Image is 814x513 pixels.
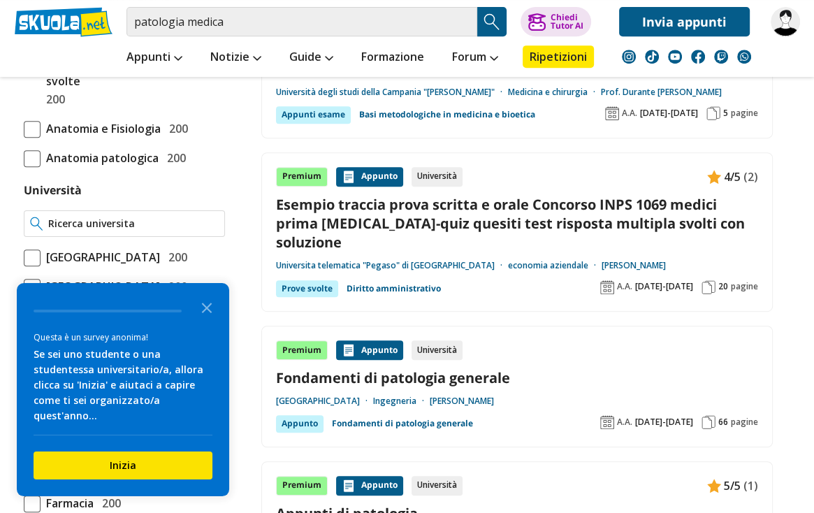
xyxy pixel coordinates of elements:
input: Ricerca universita [48,217,218,231]
img: Ricerca universita [30,217,43,231]
img: Appunti contenuto [342,170,356,184]
span: 5/5 [724,477,741,495]
span: 66 [718,417,728,428]
label: Università [24,182,82,198]
img: twitch [714,50,728,64]
img: Pagine [706,106,720,120]
span: Anatomia patologica [41,149,159,167]
span: pagine [731,417,758,428]
a: Fondamenti di patologia generale [332,415,473,432]
a: [PERSON_NAME] [602,260,666,271]
div: Premium [276,340,328,360]
div: Università [412,340,463,360]
img: WhatsApp [737,50,751,64]
a: Notizie [207,45,265,71]
img: Anno accademico [605,106,619,120]
span: [GEOGRAPHIC_DATA] [41,248,160,266]
div: Appunto [336,167,403,187]
span: pagine [731,108,758,119]
span: 200 [163,277,187,296]
span: [DATE]-[DATE] [635,417,693,428]
span: 20 [718,281,728,292]
img: Appunti contenuto [707,479,721,493]
img: alemarte19 [771,7,800,36]
span: Farmacia [41,494,94,512]
div: Appunti esame [276,106,351,123]
a: Medicina e chirurgia [508,87,601,98]
input: Cerca appunti, riassunti o versioni [126,7,477,36]
div: Appunto [276,415,324,432]
div: Survey [17,283,229,496]
span: 200 [163,248,187,266]
div: Questa è un survey anonima! [34,331,212,344]
a: Prof. Durante [PERSON_NAME] [601,87,722,98]
img: facebook [691,50,705,64]
span: A.A. [617,417,632,428]
a: Guide [286,45,337,71]
a: Università degli studi della Campania "[PERSON_NAME]" [276,87,508,98]
div: Chiedi Tutor AI [550,13,583,30]
button: ChiediTutor AI [521,7,591,36]
span: 200 [161,149,186,167]
div: Università [412,476,463,496]
button: Close the survey [193,293,221,321]
span: [GEOGRAPHIC_DATA] [41,277,160,296]
a: Universita telematica "Pegaso" di [GEOGRAPHIC_DATA] [276,260,508,271]
span: pagine [731,281,758,292]
div: Premium [276,167,328,187]
span: 5 [723,108,728,119]
a: economia aziendale [508,260,602,271]
img: youtube [668,50,682,64]
a: Invia appunti [619,7,750,36]
div: Appunto [336,476,403,496]
span: 4/5 [724,168,741,186]
img: Pagine [702,415,715,429]
div: Appunto [336,340,403,360]
a: [PERSON_NAME] [430,396,494,407]
img: Cerca appunti, riassunti o versioni [481,11,502,32]
span: 200 [163,120,188,138]
div: Prove svolte [276,280,338,297]
span: A.A. [622,108,637,119]
a: Basi metodologiche in medicina e bioetica [359,106,535,123]
a: Ripetizioni [523,45,594,68]
a: Diritto amministrativo [347,280,441,297]
div: Università [412,167,463,187]
img: Appunti contenuto [342,343,356,357]
img: Pagine [702,280,715,294]
span: Anatomia e Fisiologia [41,120,161,138]
span: 200 [96,494,121,512]
span: [DATE]-[DATE] [635,281,693,292]
span: (2) [743,168,758,186]
img: tiktok [645,50,659,64]
a: Formazione [358,45,428,71]
img: Anno accademico [600,280,614,294]
img: Appunti contenuto [342,479,356,493]
a: Appunti [123,45,186,71]
a: Fondamenti di patologia generale [276,368,758,387]
img: Appunti contenuto [707,170,721,184]
img: Anno accademico [600,415,614,429]
a: [GEOGRAPHIC_DATA] [276,396,373,407]
span: A.A. [617,281,632,292]
img: instagram [622,50,636,64]
a: Esempio traccia prova scritta e orale Concorso INPS 1069 medici prima [MEDICAL_DATA]-quiz quesiti... [276,195,758,252]
a: Forum [449,45,502,71]
span: 200 [41,90,65,108]
a: Ingegneria [373,396,430,407]
span: (1) [743,477,758,495]
div: Se sei uno studente o una studentessa universitario/a, allora clicca su 'Inizia' e aiutaci a capi... [34,347,212,424]
button: Inizia [34,451,212,479]
button: Search Button [477,7,507,36]
div: Premium [276,476,328,496]
span: [DATE]-[DATE] [640,108,698,119]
